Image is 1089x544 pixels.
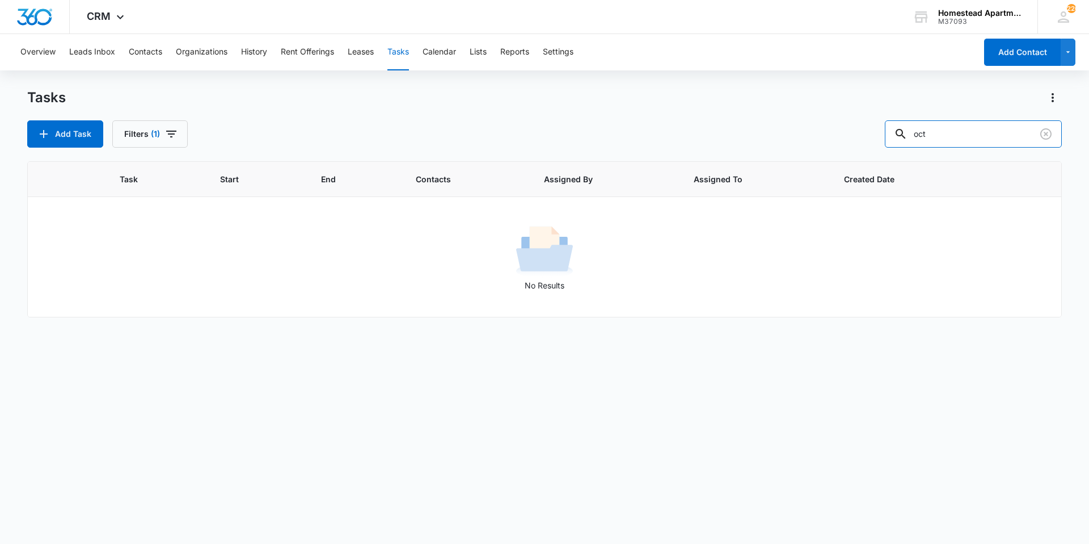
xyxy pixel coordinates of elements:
button: Organizations [176,34,227,70]
button: Reports [500,34,529,70]
button: Actions [1044,89,1062,107]
button: Rent Offerings [281,34,334,70]
span: Contacts [416,173,500,185]
button: Overview [20,34,56,70]
span: Created Date [844,173,953,185]
button: Leads Inbox [69,34,115,70]
p: No Results [28,279,1061,291]
div: account name [938,9,1021,18]
button: Leases [348,34,374,70]
button: Clear [1037,125,1055,143]
h1: Tasks [27,89,66,106]
div: notifications count [1067,4,1076,13]
span: CRM [87,10,111,22]
button: Tasks [387,34,409,70]
img: No Results [516,223,573,279]
button: Contacts [129,34,162,70]
button: History [241,34,267,70]
span: End [321,173,372,185]
span: Assigned To [694,173,800,185]
button: Add Contact [984,39,1061,66]
div: account id [938,18,1021,26]
input: Search Tasks [885,120,1062,148]
button: Settings [543,34,573,70]
span: Start [220,173,277,185]
button: Calendar [423,34,456,70]
button: Add Task [27,120,103,148]
button: Filters(1) [112,120,188,148]
span: Task [120,173,176,185]
button: Lists [470,34,487,70]
span: 220 [1067,4,1076,13]
span: Assigned By [544,173,650,185]
span: (1) [151,130,160,138]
